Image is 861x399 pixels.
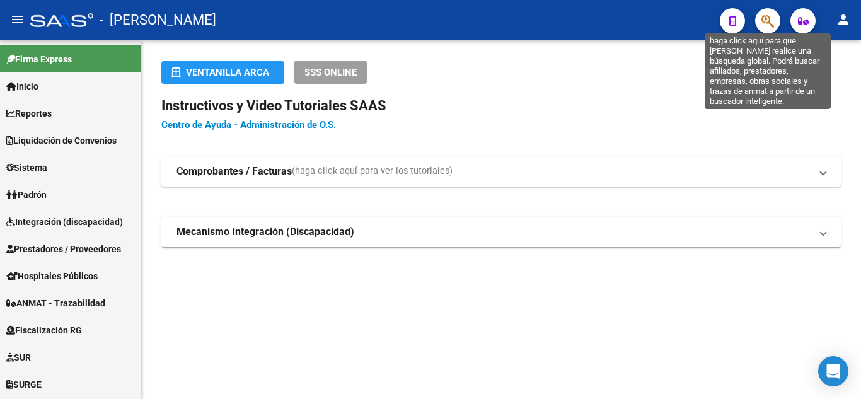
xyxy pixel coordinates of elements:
span: Inicio [6,79,38,93]
span: ANMAT - Trazabilidad [6,296,105,310]
span: Reportes [6,107,52,120]
span: Liquidación de Convenios [6,134,117,147]
span: Sistema [6,161,47,175]
span: Firma Express [6,52,72,66]
span: SUR [6,350,31,364]
button: SSS ONLINE [294,61,367,84]
span: SSS ONLINE [304,67,357,78]
mat-expansion-panel-header: Mecanismo Integración (Discapacidad) [161,217,841,247]
div: Ventanilla ARCA [171,61,274,84]
a: Centro de Ayuda - Administración de O.S. [161,119,336,130]
button: Ventanilla ARCA [161,61,284,84]
div: Open Intercom Messenger [818,356,848,386]
span: Padrón [6,188,47,202]
mat-expansion-panel-header: Comprobantes / Facturas(haga click aquí para ver los tutoriales) [161,156,841,187]
mat-icon: menu [10,12,25,27]
strong: Mecanismo Integración (Discapacidad) [176,225,354,239]
span: SURGE [6,378,42,391]
span: Fiscalización RG [6,323,82,337]
span: Prestadores / Proveedores [6,242,121,256]
h2: Instructivos y Video Tutoriales SAAS [161,94,841,118]
mat-icon: person [836,12,851,27]
span: (haga click aquí para ver los tutoriales) [292,165,453,178]
span: Hospitales Públicos [6,269,98,283]
span: Integración (discapacidad) [6,215,123,229]
span: - [PERSON_NAME] [100,6,216,34]
strong: Comprobantes / Facturas [176,165,292,178]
